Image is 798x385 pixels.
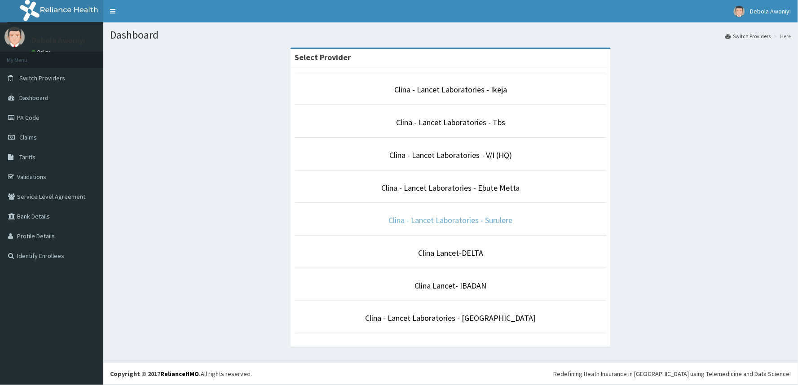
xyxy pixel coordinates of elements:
[389,150,512,160] a: Clina - Lancet Laboratories - V/I (HQ)
[19,133,37,141] span: Claims
[19,153,35,161] span: Tariffs
[160,370,199,378] a: RelianceHMO
[554,369,791,378] div: Redefining Heath Insurance in [GEOGRAPHIC_DATA] using Telemedicine and Data Science!
[750,7,791,15] span: Debola Awoniyi
[415,280,487,291] a: Clina Lancet- IBADAN
[4,27,25,47] img: User Image
[734,6,745,17] img: User Image
[381,183,520,193] a: Clina - Lancet Laboratories - Ebute Metta
[394,84,507,95] a: Clina - Lancet Laboratories - Ikeja
[772,32,791,40] li: Here
[726,32,771,40] a: Switch Providers
[110,370,201,378] strong: Copyright © 2017 .
[103,362,798,385] footer: All rights reserved.
[389,215,513,225] a: Clina - Lancet Laboratories - Surulere
[418,248,483,258] a: Clina Lancet-DELTA
[19,74,65,82] span: Switch Providers
[365,313,536,323] a: Clina - Lancet Laboratories - [GEOGRAPHIC_DATA]
[396,117,505,127] a: Clina - Lancet Laboratories - Tbs
[31,36,85,44] p: Debola Awoniyi
[31,49,53,55] a: Online
[110,29,791,41] h1: Dashboard
[19,94,48,102] span: Dashboard
[295,52,351,62] strong: Select Provider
